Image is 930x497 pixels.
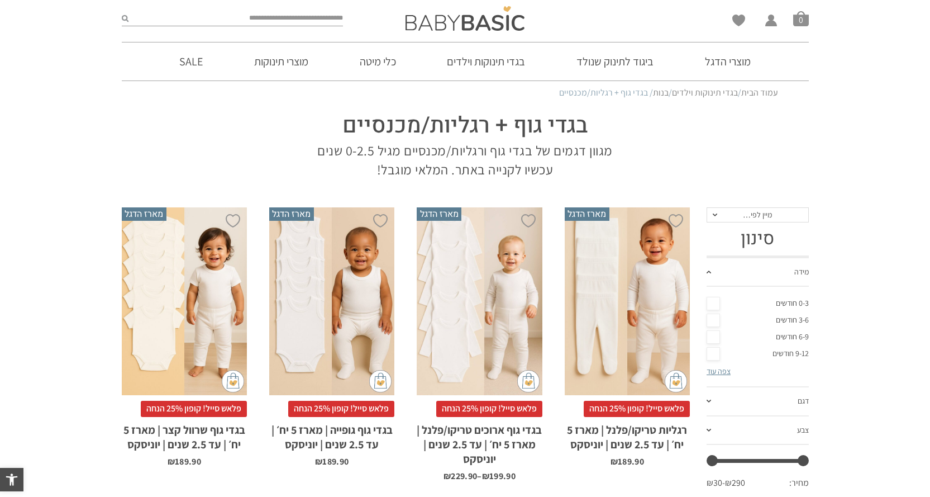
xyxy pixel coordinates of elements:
[560,42,670,81] a: ביגוד לתינוק שנולד
[417,207,461,221] span: מארז הדגל
[665,370,687,392] img: cat-mini-atc.png
[163,42,220,81] a: SALE
[707,258,809,287] a: מידה
[369,370,392,392] img: cat-mini-atc.png
[707,477,725,489] span: ₪30
[269,207,314,221] span: מארז הדגל
[741,87,778,98] a: עמוד הבית
[417,207,542,481] a: מארז הדגל בגדי גוף ארוכים טריקו/פלנל | מארז 5 יח׳ | עד 2.5 שנים | יוניסקס פלאש סייל! קופון 25% הנ...
[141,401,247,416] span: פלאש סייל! קופון 25% הנחה
[122,207,166,221] span: מארז הדגל
[269,207,394,466] a: מארז הדגל בגדי גוף גופייה | מארז 5 יח׳ | עד 2.5 שנים | יוניסקס פלאש סייל! קופון 25% הנחהבגדי גוף ...
[443,470,477,482] bdi: 229.90
[688,42,767,81] a: מוצרי הדגל
[793,11,809,26] span: סל קניות
[707,228,809,249] h3: סינון
[611,456,644,467] bdi: 189.90
[436,401,542,416] span: פלאש סייל! קופון 25% הנחה
[672,87,738,98] a: בגדי תינוקות וילדים
[517,370,540,392] img: cat-mini-atc.png
[653,87,669,98] a: בנות
[707,366,731,376] a: צפה עוד
[288,401,394,416] span: פלאש סייל! קופון 25% הנחה
[707,329,809,345] a: 6-9 חודשים
[417,466,542,481] span: –
[306,141,624,179] p: מגוון דגמים של בגדי גוף ורגליות/מכנסיים מגיל 0-2.5 שנים עכשיו לקנייה באתר. המלאי מוגבל!
[584,401,690,416] span: פלאש סייל! קופון 25% הנחה
[725,477,745,489] span: ₪290
[707,416,809,446] a: צבע
[707,387,809,416] a: דגם
[306,110,624,141] h1: בגדי גוף + רגליות/מכנסיים
[315,456,349,467] bdi: 189.90
[707,295,809,312] a: 0-3 חודשים
[269,417,394,452] h2: בגדי גוף גופייה | מארז 5 יח׳ | עד 2.5 שנים | יוניסקס
[417,417,542,466] h2: בגדי גוף ארוכים טריקו/פלנל | מארז 5 יח׳ | עד 2.5 שנים | יוניסקס
[565,417,690,452] h2: רגליות טריקו/פלנל | מארז 5 יח׳ | עד 2.5 שנים | יוניסקס
[732,15,745,30] span: Wishlist
[565,207,690,466] a: מארז הדגל רגליות טריקו/פלנל | מארז 5 יח׳ | עד 2.5 שנים | יוניסקס פלאש סייל! קופון 25% הנחהרגליות ...
[122,207,247,466] a: מארז הדגל בגדי גוף שרוול קצר | מארז 5 יח׳ | עד 2.5 שנים | יוניסקס פלאש סייל! קופון 25% הנחהבגדי ג...
[168,456,201,467] bdi: 189.90
[343,42,413,81] a: כלי מיטה
[732,15,745,26] a: Wishlist
[315,456,322,467] span: ₪
[707,345,809,362] a: 9-12 חודשים
[565,207,609,221] span: מארז הדגל
[743,210,772,220] span: מיין לפי…
[443,470,451,482] span: ₪
[222,370,244,392] img: cat-mini-atc.png
[237,42,325,81] a: מוצרי תינוקות
[793,11,809,26] a: סל קניות0
[406,6,524,31] img: Baby Basic בגדי תינוקות וילדים אונליין
[482,470,489,482] span: ₪
[152,87,778,99] nav: Breadcrumb
[122,417,247,452] h2: בגדי גוף שרוול קצר | מארז 5 יח׳ | עד 2.5 שנים | יוניסקס
[168,456,175,467] span: ₪
[430,42,542,81] a: בגדי תינוקות וילדים
[611,456,618,467] span: ₪
[482,470,516,482] bdi: 199.90
[707,312,809,329] a: 3-6 חודשים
